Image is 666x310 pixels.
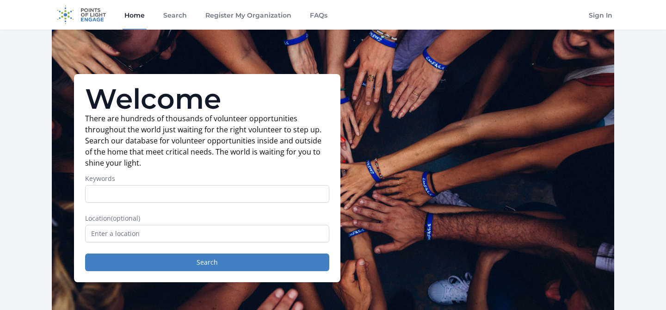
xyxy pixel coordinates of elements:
label: Location [85,214,329,223]
label: Keywords [85,174,329,183]
p: There are hundreds of thousands of volunteer opportunities throughout the world just waiting for ... [85,113,329,168]
h1: Welcome [85,85,329,113]
button: Search [85,254,329,271]
span: (optional) [111,214,140,223]
input: Enter a location [85,225,329,242]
